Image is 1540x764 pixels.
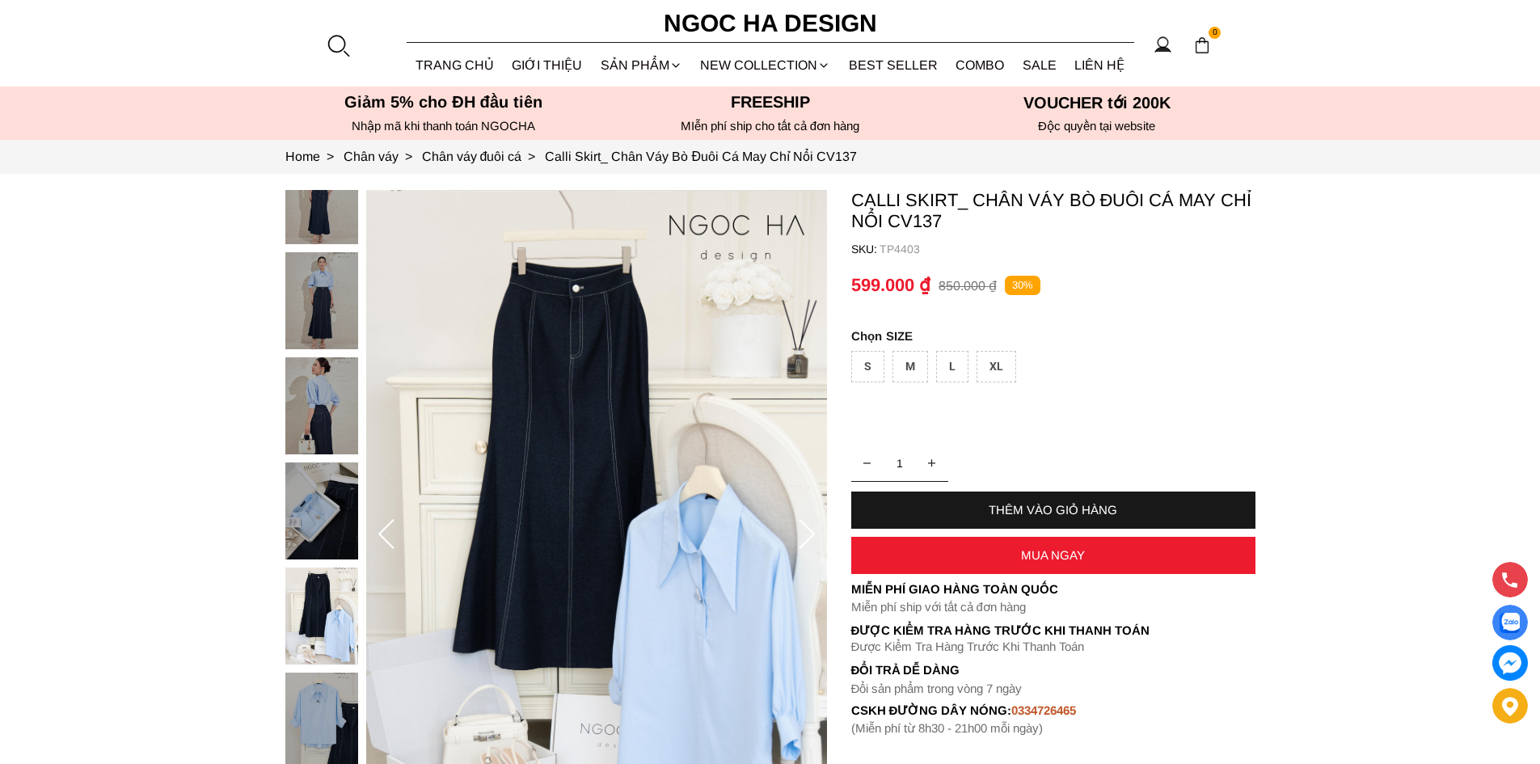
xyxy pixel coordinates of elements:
[851,275,930,296] p: 599.000 ₫
[320,150,340,163] span: >
[649,4,892,43] a: Ngoc Ha Design
[851,623,1255,638] p: Được Kiểm Tra Hàng Trước Khi Thanh Toán
[851,548,1255,562] div: MUA NGAY
[407,44,504,87] a: TRANG CHỦ
[1011,703,1076,717] font: 0334726465
[939,93,1255,112] h5: VOUCHER tới 200K
[977,351,1016,382] div: XL
[1014,44,1066,87] a: SALE
[1005,276,1040,296] p: 30%
[851,582,1058,596] font: Miễn phí giao hàng toàn quốc
[1193,36,1211,54] img: img-CART-ICON-ksit0nf1
[352,119,535,133] font: Nhập mã khi thanh toán NGOCHA
[344,150,422,163] a: Link to Chân váy
[344,93,542,111] font: Giảm 5% cho ĐH đầu tiên
[851,703,1012,717] font: cskh đường dây nóng:
[285,252,358,349] img: Calli Skirt_ Chân Váy Bò Đuôi Cá May Chỉ Nổi CV137_mini_1
[851,447,948,479] input: Quantity input
[851,639,1255,654] p: Được Kiểm Tra Hàng Trước Khi Thanh Toán
[521,150,542,163] span: >
[545,150,857,163] a: Link to Calli Skirt_ Chân Váy Bò Đuôi Cá May Chỉ Nổi CV137
[731,93,810,111] font: Freeship
[285,357,358,454] img: Calli Skirt_ Chân Váy Bò Đuôi Cá May Chỉ Nổi CV137_mini_2
[939,278,997,293] p: 850.000 ₫
[840,44,947,87] a: BEST SELLER
[851,663,1255,677] h6: Đổi trả dễ dàng
[851,190,1255,232] p: Calli Skirt_ Chân Váy Bò Đuôi Cá May Chỉ Nổi CV137
[285,462,358,559] img: Calli Skirt_ Chân Váy Bò Đuôi Cá May Chỉ Nổi CV137_mini_3
[399,150,419,163] span: >
[503,44,592,87] a: GIỚI THIỆU
[851,721,1043,735] font: (Miễn phí từ 8h30 - 21h00 mỗi ngày)
[947,44,1014,87] a: Combo
[422,150,546,163] a: Link to Chân váy đuôi cá
[851,351,884,382] div: S
[851,243,880,255] h6: SKU:
[880,243,1255,255] p: TP4403
[1500,613,1520,633] img: Display image
[1209,27,1221,40] span: 0
[851,682,1023,695] font: Đổi sản phẩm trong vòng 7 ngày
[691,44,840,87] a: NEW COLLECTION
[851,329,1255,343] p: SIZE
[1492,605,1528,640] a: Display image
[892,351,928,382] div: M
[285,147,358,244] img: Calli Skirt_ Chân Váy Bò Đuôi Cá May Chỉ Nổi CV137_mini_0
[612,119,929,133] h6: MIễn phí ship cho tất cả đơn hàng
[285,568,358,665] img: Calli Skirt_ Chân Váy Bò Đuôi Cá May Chỉ Nổi CV137_mini_4
[851,503,1255,517] div: THÊM VÀO GIỎ HÀNG
[851,600,1026,614] font: Miễn phí ship với tất cả đơn hàng
[1065,44,1134,87] a: LIÊN HỆ
[285,150,344,163] a: Link to Home
[936,351,968,382] div: L
[1492,645,1528,681] a: messenger
[592,44,692,87] div: SẢN PHẨM
[939,119,1255,133] h6: Độc quyền tại website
